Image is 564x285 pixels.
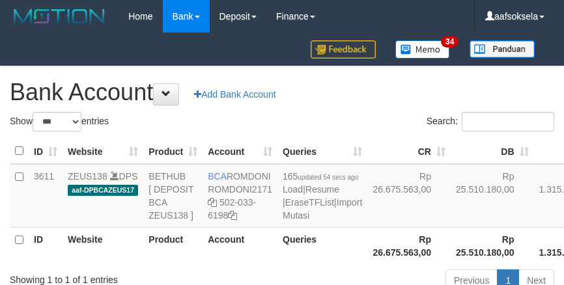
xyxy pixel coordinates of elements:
[367,164,451,228] td: Rp 26.675.563,00
[186,83,284,105] a: Add Bank Account
[10,79,554,105] h1: Bank Account
[203,164,277,228] td: ROMDONI 502-033-6198
[63,227,143,264] th: Website
[367,227,451,264] th: Rp 26.675.563,00
[29,139,63,164] th: ID: activate to sort column ascending
[451,227,534,264] th: Rp 25.510.180,00
[395,40,450,59] img: Button%20Memo.svg
[63,139,143,164] th: Website: activate to sort column ascending
[10,7,109,26] img: MOTION_logo.png
[367,139,451,164] th: CR: activate to sort column ascending
[68,185,138,196] span: aaf-DPBCAZEUS17
[462,112,554,131] input: Search:
[451,164,534,228] td: Rp 25.510.180,00
[441,36,458,47] span: 34
[298,174,358,181] span: updated 54 secs ago
[277,227,367,264] th: Queries
[283,171,362,221] span: | | |
[277,139,367,164] th: Queries: activate to sort column ascending
[29,164,63,228] td: 3611
[208,171,227,182] span: BCA
[283,197,362,221] a: Import Mutasi
[228,210,237,221] a: Copy 5020336198 to clipboard
[29,227,63,264] th: ID
[208,197,217,208] a: Copy ROMDONI2171 to clipboard
[427,112,554,131] label: Search:
[143,227,203,264] th: Product
[10,112,109,131] label: Show entries
[285,197,334,208] a: EraseTFList
[33,112,81,131] select: Showentries
[305,184,339,195] a: Resume
[143,164,203,228] td: BETHUB [ DEPOSIT BCA ZEUS138 ]
[68,171,107,182] a: ZEUS138
[311,40,376,59] img: Feedback.jpg
[63,164,143,228] td: DPS
[283,184,303,195] a: Load
[208,184,272,195] a: ROMDONI2171
[143,139,203,164] th: Product: activate to sort column ascending
[386,33,460,66] a: 34
[451,139,534,164] th: DB: activate to sort column ascending
[203,227,277,264] th: Account
[203,139,277,164] th: Account: activate to sort column ascending
[470,40,535,58] img: panduan.png
[283,171,358,182] span: 165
